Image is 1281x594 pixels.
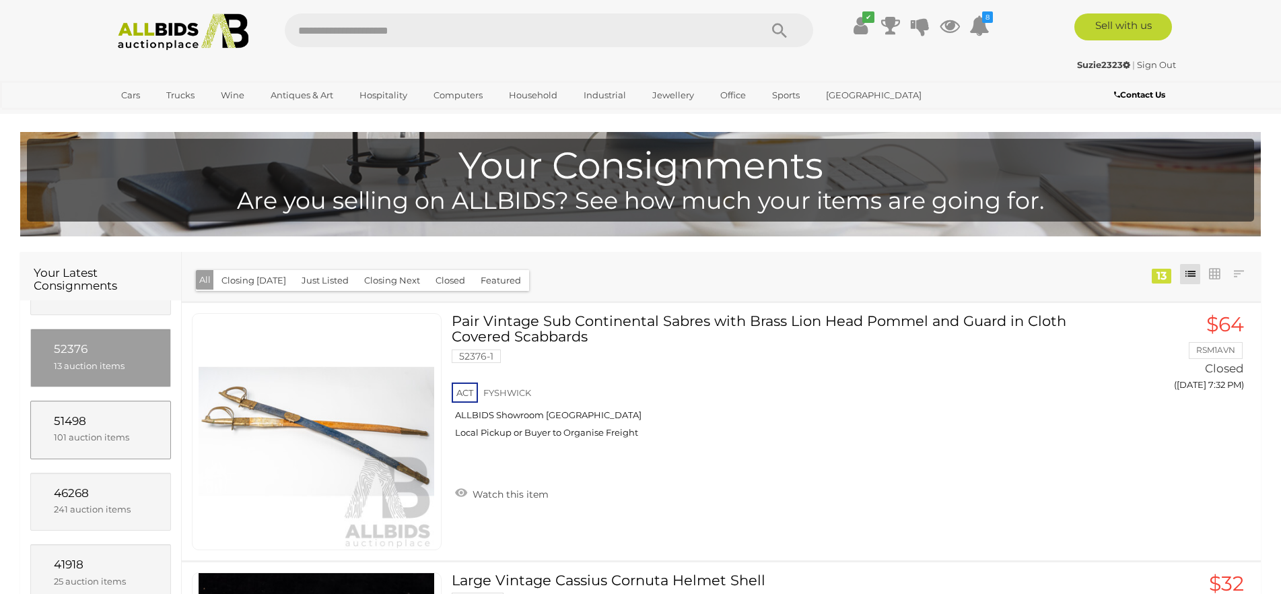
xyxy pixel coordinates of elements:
[763,84,808,106] a: Sports
[817,84,930,106] a: [GEOGRAPHIC_DATA]
[425,84,491,106] a: Computers
[54,558,83,571] span: 41918
[213,270,294,291] button: Closing [DATE]
[644,84,703,106] a: Jewellery
[851,13,871,38] a: ✔
[54,342,88,356] span: 52376
[1077,59,1130,70] strong: Suzie2323
[262,84,342,106] a: Antiques & Art
[1206,312,1244,337] span: $64
[112,84,149,106] a: Cars
[356,270,428,291] button: Closing Next
[427,270,473,291] button: Closed
[1077,59,1132,70] a: Suzie2323
[862,11,874,23] i: ✔
[982,11,993,23] i: 8
[469,488,549,500] span: Watch this item
[34,145,1247,187] h1: Your Consignments
[158,84,203,106] a: Trucks
[196,270,214,290] button: All
[293,270,357,291] button: Just Listed
[212,84,253,106] a: Wine
[712,84,755,106] a: Office
[1152,269,1171,284] div: 13
[1137,59,1176,70] a: Sign Out
[54,576,126,587] span: 25 auction items
[34,267,168,292] h1: Your Latest Consignments
[1091,313,1247,397] a: $64 RSM1AVN Closed ([DATE] 7:32 PM)
[1114,88,1169,102] a: Contact Us
[34,188,1247,214] h4: Are you selling on ALLBIDS? See how much your items are going for.
[1114,90,1165,100] b: Contact Us
[54,414,86,428] span: 51498
[1074,13,1172,40] a: Sell with us
[746,13,813,47] button: Search
[969,13,990,38] a: 8
[351,84,416,106] a: Hospitality
[452,483,552,503] a: Watch this item
[110,13,256,51] img: Allbids.com.au
[54,432,129,442] span: 101 auction items
[1132,59,1135,70] span: |
[575,84,635,106] a: Industrial
[54,504,131,515] span: 241 auction items
[54,360,125,371] span: 13 auction items
[473,270,529,291] button: Featured
[199,314,434,550] img: 52376-1a.jpg
[462,313,1071,449] a: Pair Vintage Sub Continental Sabres with Brass Lion Head Pommel and Guard in Cloth Covered Scabba...
[500,84,566,106] a: Household
[54,486,89,500] span: 46268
